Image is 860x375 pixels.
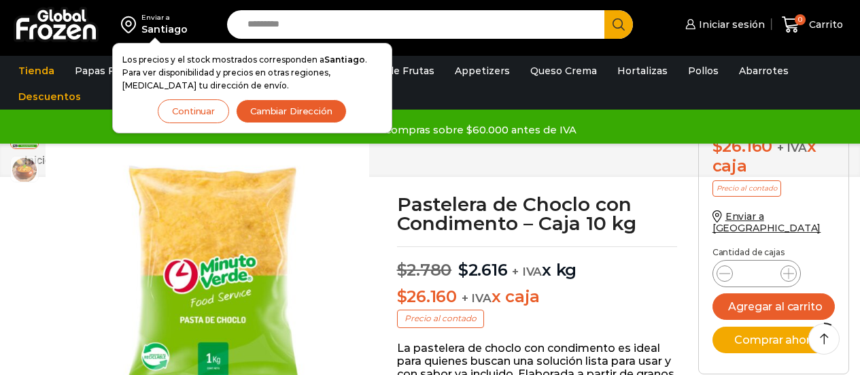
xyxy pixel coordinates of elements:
[712,210,821,234] a: Enviar a [GEOGRAPHIC_DATA]
[806,18,843,31] span: Carrito
[324,54,365,65] strong: Santiago
[777,141,807,154] span: + IVA
[712,327,835,353] button: Comprar ahora
[712,137,835,176] div: x caja
[397,287,457,306] bdi: 26.160
[523,58,604,84] a: Queso Crema
[712,248,835,257] p: Cantidad de cajas
[448,58,517,84] a: Appetizers
[397,260,407,280] span: $
[604,10,633,39] button: Search button
[397,310,484,327] p: Precio al contado
[158,99,229,123] button: Continuar
[712,293,835,320] button: Agregar al carrito
[610,58,674,84] a: Hortalizas
[681,58,725,84] a: Pollos
[712,180,781,197] p: Precio al contado
[458,260,508,280] bdi: 2.616
[397,246,678,280] p: x kg
[397,195,678,233] h1: Pastelera de Choclo con Condimento – Caja 10 kg
[122,53,382,93] p: Los precios y el stock mostrados corresponden a . Para ver disponibilidad y precios en otras regi...
[141,22,188,36] div: Santiago
[141,13,188,22] div: Enviar a
[236,99,347,123] button: Cambiar Dirección
[12,58,61,84] a: Tienda
[12,84,88,110] a: Descuentos
[397,260,452,280] bdi: 2.780
[397,287,407,306] span: $
[712,136,723,156] span: $
[778,9,846,41] a: 0 Carrito
[121,13,141,36] img: address-field-icon.svg
[68,58,143,84] a: Papas Fritas
[458,260,468,280] span: $
[744,264,770,283] input: Product quantity
[462,291,492,305] span: + IVA
[732,58,795,84] a: Abarrotes
[512,265,542,278] span: + IVA
[695,18,765,31] span: Iniciar sesión
[11,157,38,184] span: pastel-de-choclo
[349,58,441,84] a: Pulpa de Frutas
[397,287,678,307] p: x caja
[795,14,806,25] span: 0
[712,136,772,156] bdi: 26.160
[682,11,765,38] a: Iniciar sesión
